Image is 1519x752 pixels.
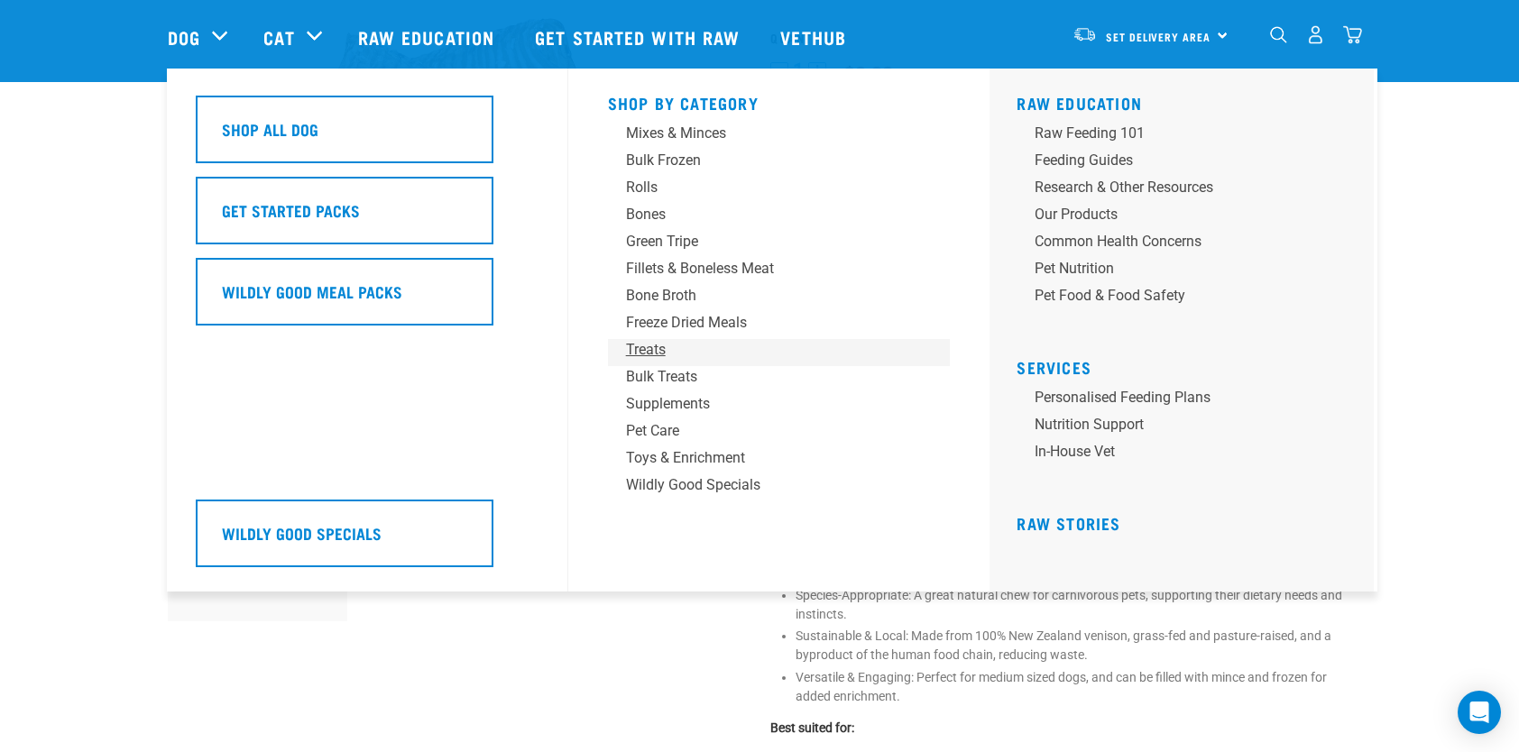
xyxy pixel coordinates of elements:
a: Our Products [1017,204,1359,231]
a: Nutrition Support [1017,414,1359,441]
a: Rolls [608,177,951,204]
div: Supplements [626,393,907,415]
strong: Best suited for: [770,720,854,735]
div: Wildly Good Specials [626,474,907,496]
img: user.png [1306,25,1325,44]
h5: Services [1017,358,1359,372]
a: Raw Feeding 101 [1017,123,1359,150]
a: Wildly Good Meal Packs [196,258,539,339]
a: Dog [168,23,200,50]
div: Bulk Frozen [626,150,907,171]
a: Cat [263,23,294,50]
span: Set Delivery Area [1106,33,1211,40]
div: Freeze Dried Meals [626,312,907,334]
div: Mixes & Minces [626,123,907,144]
a: Bone Broth [608,285,951,312]
h5: Shop By Category [608,94,951,108]
a: Fillets & Boneless Meat [608,258,951,285]
img: home-icon-1@2x.png [1270,26,1287,43]
div: Raw Feeding 101 [1035,123,1316,144]
a: Shop All Dog [196,96,539,177]
div: Our Products [1035,204,1316,225]
div: Rolls [626,177,907,198]
a: Feeding Guides [1017,150,1359,177]
img: home-icon@2x.png [1343,25,1362,44]
h5: Wildly Good Specials [222,521,382,545]
div: Toys & Enrichment [626,447,907,469]
h5: Shop All Dog [222,117,318,141]
div: Pet Food & Food Safety [1035,285,1316,307]
a: Bulk Frozen [608,150,951,177]
a: Pet Food & Food Safety [1017,285,1359,312]
div: Green Tripe [626,231,907,252]
div: Treats [626,339,907,361]
a: Get started with Raw [517,1,762,73]
div: Pet Nutrition [1035,258,1316,280]
a: Get Started Packs [196,177,539,258]
div: Feeding Guides [1035,150,1316,171]
li: Versatile & Engaging: Perfect for medium sized dogs, and can be filled with mince and frozen for ... [796,668,1351,706]
li: Sustainable & Local: Made from 100% New Zealand venison, grass-fed and pasture-raised, and a bypr... [796,627,1351,665]
h5: Get Started Packs [222,198,360,222]
img: van-moving.png [1073,26,1097,42]
a: Research & Other Resources [1017,177,1359,204]
a: Personalised Feeding Plans [1017,387,1359,414]
a: Bones [608,204,951,231]
h5: Wildly Good Meal Packs [222,280,402,303]
a: Supplements [608,393,951,420]
div: Pet Care [626,420,907,442]
a: Common Health Concerns [1017,231,1359,258]
a: In-house vet [1017,441,1359,468]
a: Mixes & Minces [608,123,951,150]
div: Fillets & Boneless Meat [626,258,907,280]
a: Bulk Treats [608,366,951,393]
a: Toys & Enrichment [608,447,951,474]
a: Raw Education [340,1,517,73]
div: Bone Broth [626,285,907,307]
div: Bones [626,204,907,225]
a: Pet Care [608,420,951,447]
a: Raw Stories [1017,518,1120,527]
a: Vethub [762,1,869,73]
a: Raw Education [1017,98,1142,107]
a: Wildly Good Specials [196,500,539,581]
a: Green Tripe [608,231,951,258]
a: Treats [608,339,951,366]
div: Research & Other Resources [1035,177,1316,198]
div: Bulk Treats [626,366,907,388]
a: Wildly Good Specials [608,474,951,501]
li: Species-Appropriate: A great natural chew for carnivorous pets, supporting their dietary needs an... [796,586,1351,624]
div: Open Intercom Messenger [1458,691,1501,734]
a: Pet Nutrition [1017,258,1359,285]
div: Common Health Concerns [1035,231,1316,252]
a: Freeze Dried Meals [608,312,951,339]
